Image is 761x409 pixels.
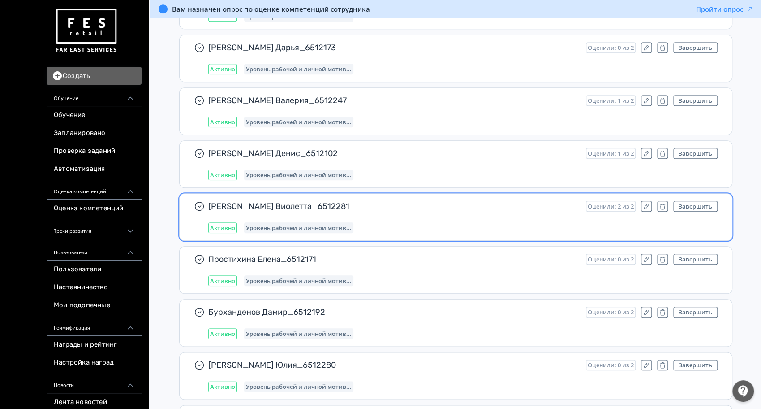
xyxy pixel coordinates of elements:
span: Уровень рабочей и личной мотивации [246,383,352,390]
div: Обучение [47,85,142,106]
div: Пользователи [47,239,142,261]
a: Наставничество [47,278,142,296]
span: Активно [210,383,235,390]
div: Треки развития [47,218,142,239]
a: Автоматизация [47,160,142,178]
span: Активно [210,118,235,126]
span: Активно [210,224,235,231]
span: Вам назначен опрос по оценке компетенций сотрудника [172,4,370,13]
span: Оценили: 1 из 2 [588,150,634,157]
span: Уровень рабочей и личной мотивации [246,277,352,284]
span: [PERSON_NAME] Валерия_6512247 [208,95,579,106]
span: Оценили: 0 из 2 [588,256,634,263]
div: Новости [47,372,142,393]
div: Оценка компетенций [47,178,142,200]
span: Уровень рабочей и личной мотивации [246,118,352,126]
span: Активно [210,330,235,337]
button: Завершить [673,254,718,265]
span: Уровень рабочей и личной мотивации [246,224,352,231]
span: Простихина Елена_6512171 [208,254,579,265]
span: Оценили: 0 из 2 [588,44,634,51]
span: Уровень рабочей и личной мотивации [246,65,352,73]
button: Завершить [673,148,718,159]
button: Создать [47,67,142,85]
span: Уровень рабочей и личной мотивации [246,171,352,178]
a: Настройка наград [47,354,142,372]
span: Оценили: 0 из 2 [588,361,634,369]
span: Уровень рабочей и личной мотивации [246,330,352,337]
button: Завершить [673,95,718,106]
button: Пройти опрос [696,4,754,13]
a: Запланировано [47,124,142,142]
span: Бурханденов Дамир_6512192 [208,307,579,318]
a: Пользователи [47,261,142,278]
span: Активно [210,65,235,73]
button: Завершить [673,42,718,53]
span: Оценили: 0 из 2 [588,309,634,316]
button: Завершить [673,307,718,318]
button: Завершить [673,360,718,370]
a: Проверка заданий [47,142,142,160]
span: [PERSON_NAME] Денис_6512102 [208,148,579,159]
span: [PERSON_NAME] Дарья_6512173 [208,42,579,53]
span: Оценили: 2 из 2 [588,203,634,210]
a: Оценка компетенций [47,200,142,218]
span: Активно [210,277,235,284]
span: Оценили: 1 из 2 [588,97,634,104]
span: [PERSON_NAME] Виолетта_6512281 [208,201,579,212]
a: Мои подопечные [47,296,142,314]
button: Завершить [673,201,718,212]
img: https://files.teachbase.ru/system/account/57463/logo/medium-936fc5084dd2c598f50a98b9cbe0469a.png [54,5,118,56]
a: Награды и рейтинг [47,336,142,354]
a: Обучение [47,106,142,124]
span: [PERSON_NAME] Юлия_6512280 [208,360,579,370]
span: Активно [210,171,235,178]
div: Геймификация [47,314,142,336]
